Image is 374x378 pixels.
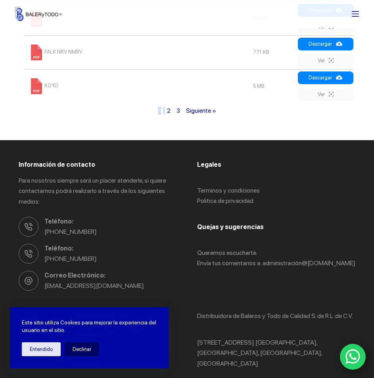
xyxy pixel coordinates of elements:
[22,342,61,356] button: Entendido
[298,71,353,84] a: Descargar
[65,342,99,356] button: Declinar
[197,311,355,321] p: Distribuidora de Baleros y Todo de Calidad S. de R.L. de C.V.
[249,35,296,69] td: 771 KB
[44,282,144,289] a: [EMAIL_ADDRESS][DOMAIN_NAME]
[298,54,353,67] a: Ver
[19,175,177,207] p: Para nosotros siempre será un placer atenderle, si quiere contactarnos podrá realizarlo a través ...
[44,228,97,235] a: [PHONE_NUMBER]
[29,49,82,55] a: FALK NRV NMRV
[44,255,97,262] a: [PHONE_NUMBER]
[186,107,216,114] a: Siguiente »
[44,243,177,254] span: Teléfono:
[15,7,62,21] img: Balerytodo
[19,160,177,170] h3: Información de contacto
[197,187,260,194] a: Terminos y condiciones
[44,270,177,281] span: Correo Electrónico:
[197,223,264,231] span: Quejas y sugerencias
[167,107,171,114] a: 2
[197,337,355,369] p: [STREET_ADDRESS] [GEOGRAPHIC_DATA], [GEOGRAPHIC_DATA], [GEOGRAPHIC_DATA], [GEOGRAPHIC_DATA]
[197,161,221,168] span: Legales
[197,197,253,204] a: Politica de privacidad
[298,38,353,50] a: Descargar
[22,319,157,334] p: Este sitio utiliza Cookies para mejorar la experiencia del usuario en el sitio.
[158,107,161,114] span: 1
[44,216,177,227] span: Teléfono:
[29,83,58,89] a: KOYO
[197,248,355,279] p: Queremos escucharte. Envía tus comentarios a: administració n@[DOMAIN_NAME]
[249,69,296,103] td: 5 MB
[176,107,180,114] a: 3
[340,344,366,370] a: WhatsApp
[352,10,359,17] button: Menu
[298,88,353,101] a: Ver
